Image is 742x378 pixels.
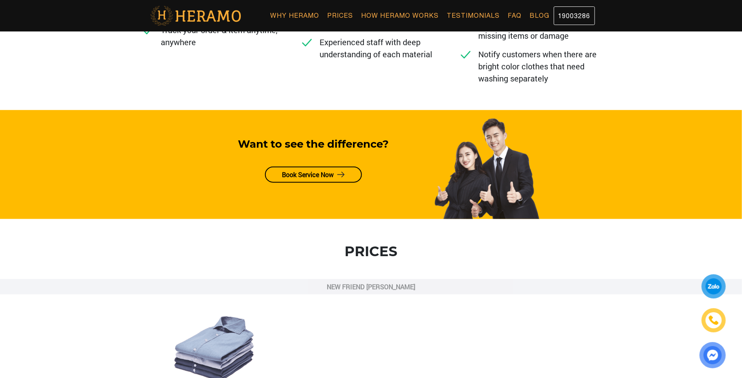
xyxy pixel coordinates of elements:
[147,5,244,26] img: logo-with-text.png
[265,167,362,183] a: Book Service Now
[479,48,601,84] p: Notify customers when there are bright color clothes that need washing separately
[161,24,283,48] p: Track your order & item anytime, anywhere
[238,138,389,150] h3: Want to see the difference?
[709,316,719,325] img: phone-icon
[554,6,595,25] a: 19003286
[459,48,472,61] img: checked.svg
[320,36,442,60] p: Experienced staff with deep understanding of each material
[526,6,554,24] a: Blog
[267,6,324,24] a: Why Heramo
[357,6,443,24] a: How Heramo Works
[435,118,540,219] img: girl-bg-3.png
[345,243,397,260] h3: PRICES
[301,36,313,49] img: checked.svg
[324,6,357,24] a: Prices
[337,171,345,178] img: arrow-next
[703,309,725,331] a: phone-icon
[504,6,526,24] a: FAQ
[443,6,504,24] a: Testimonials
